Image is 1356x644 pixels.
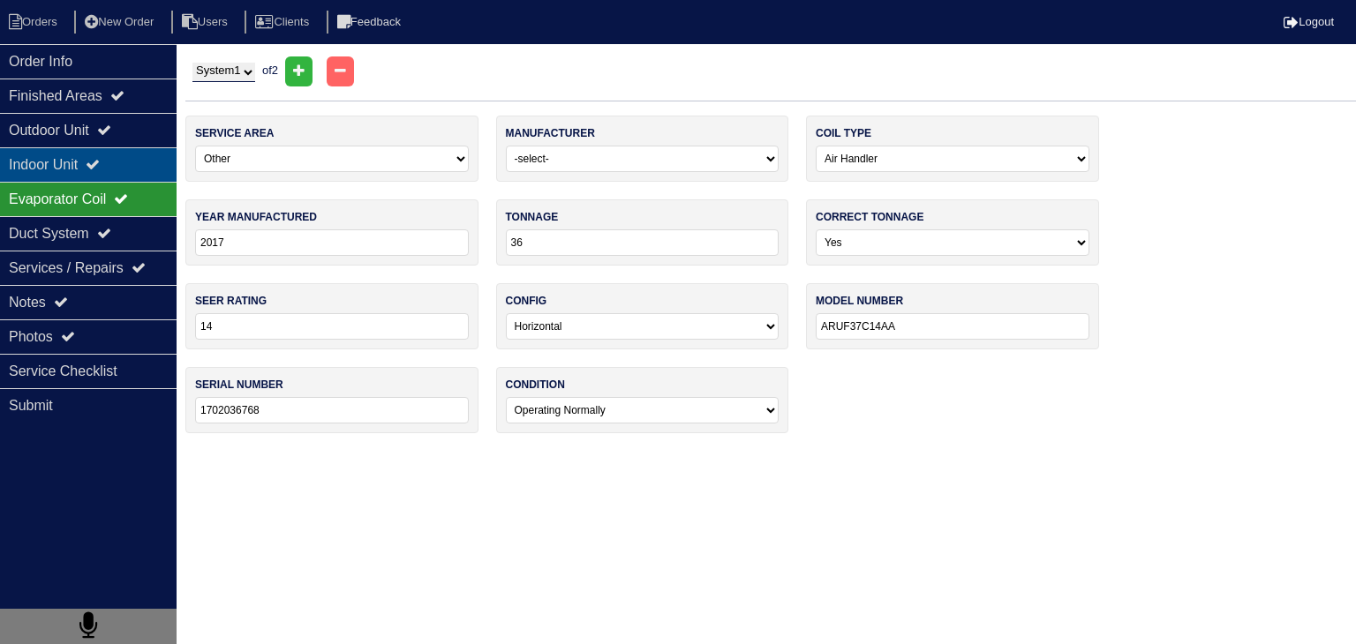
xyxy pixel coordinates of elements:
label: serial number [195,377,283,393]
li: Users [171,11,242,34]
a: New Order [74,15,168,28]
label: seer rating [195,293,267,309]
a: Clients [245,15,323,28]
li: Feedback [327,11,415,34]
label: service area [195,125,274,141]
label: year manufactured [195,209,317,225]
label: correct tonnage [816,209,923,225]
li: Clients [245,11,323,34]
label: condition [506,377,565,393]
a: Users [171,15,242,28]
a: Logout [1284,15,1334,28]
label: tonnage [506,209,559,225]
label: config [506,293,547,309]
li: New Order [74,11,168,34]
div: of 2 [185,56,1356,86]
label: model number [816,293,903,309]
label: coil type [816,125,871,141]
label: manufacturer [506,125,595,141]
